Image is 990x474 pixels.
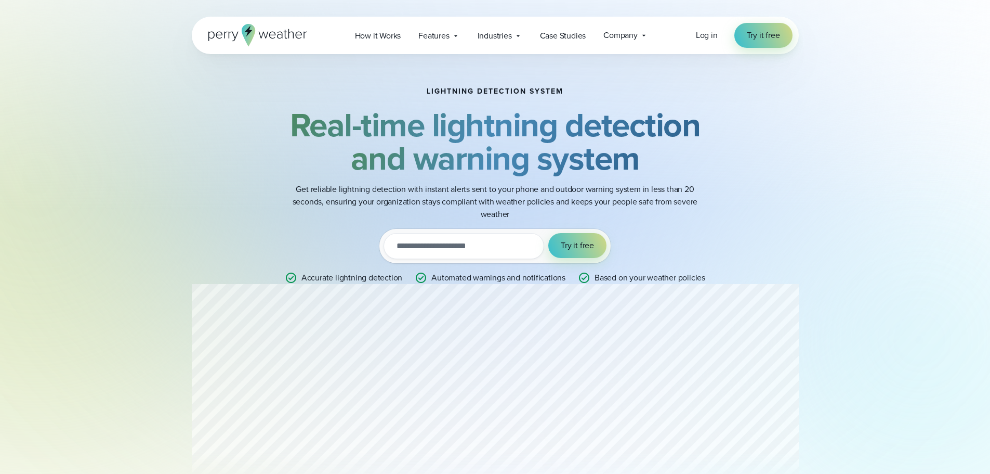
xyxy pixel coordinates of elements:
button: Try it free [548,233,606,258]
p: Automated warnings and notifications [431,272,565,284]
a: Log in [696,29,718,42]
p: Get reliable lightning detection with instant alerts sent to your phone and outdoor warning syste... [287,183,703,221]
span: Try it free [561,239,594,252]
span: How it Works [355,30,401,42]
a: How it Works [346,25,410,46]
span: Features [418,30,449,42]
a: Try it free [734,23,793,48]
span: Case Studies [540,30,586,42]
p: Based on your weather policies [595,272,705,284]
span: Industries [478,30,512,42]
span: Try it free [747,29,780,42]
strong: Real-time lightning detection and warning system [290,100,701,183]
p: Accurate lightning detection [301,272,402,284]
span: Log in [696,29,718,41]
a: Case Studies [531,25,595,46]
h1: Lightning detection system [427,87,563,96]
span: Company [603,29,638,42]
